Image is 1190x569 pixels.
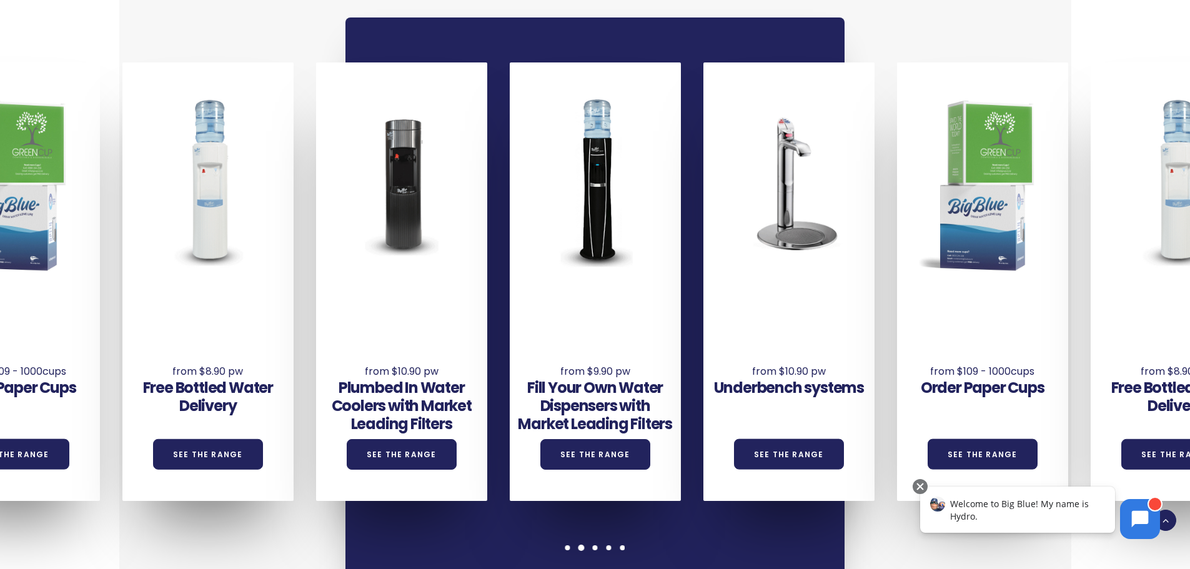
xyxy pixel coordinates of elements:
a: Order Paper Cups [921,377,1044,398]
a: See the Range [347,439,457,470]
a: See the Range [540,439,650,470]
a: Free Bottled Water Delivery [143,377,273,416]
a: Underbench systems [714,377,864,398]
iframe: Chatbot [907,477,1173,552]
a: See the Range [928,439,1038,470]
a: See the Range [153,439,263,470]
a: Fill Your Own Water Dispensers with Market Leading Filters [518,377,672,434]
a: Plumbed In Water Coolers with Market Leading Filters [332,377,472,434]
a: See the Range [734,439,844,470]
